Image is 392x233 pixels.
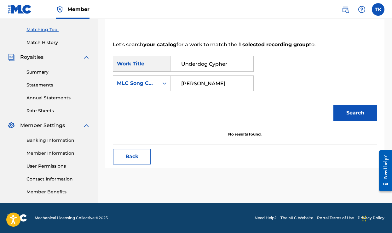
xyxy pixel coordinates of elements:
[113,48,377,131] form: Search Form
[20,53,43,61] span: Royalties
[374,145,392,197] iframe: Resource Center
[358,6,366,13] img: help
[342,6,349,13] img: search
[8,214,27,222] img: logo
[358,215,384,221] a: Privacy Policy
[26,82,90,88] a: Statements
[35,215,108,221] span: Mechanical Licensing Collective © 2025
[360,203,392,233] iframe: Chat Widget
[113,149,151,164] button: Back
[26,176,90,182] a: Contact Information
[362,209,366,228] div: Drag
[26,150,90,157] a: Member Information
[20,122,65,129] span: Member Settings
[83,53,90,61] img: expand
[8,53,15,61] img: Royalties
[237,42,309,47] strong: 1 selected recording group
[26,69,90,75] a: Summary
[113,131,377,137] p: No results found.
[280,215,313,221] a: The MLC Website
[317,215,354,221] a: Portal Terms of Use
[113,41,377,48] p: Let's search for a work to match the to.
[26,163,90,169] a: User Permissions
[26,189,90,195] a: Member Benefits
[26,137,90,144] a: Banking Information
[8,122,15,129] img: Member Settings
[26,108,90,114] a: Rate Sheets
[26,26,90,33] a: Matching Tool
[26,39,90,46] a: Match History
[67,6,89,13] span: Member
[26,95,90,101] a: Annual Statements
[143,42,176,47] strong: your catalog
[8,5,32,14] img: MLC Logo
[83,122,90,129] img: expand
[255,215,277,221] a: Need Help?
[56,6,64,13] img: Top Rightsholder
[333,105,377,121] button: Search
[372,3,384,16] div: User Menu
[117,80,155,87] div: MLC Song Code
[339,3,352,16] a: Public Search
[355,3,368,16] div: Help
